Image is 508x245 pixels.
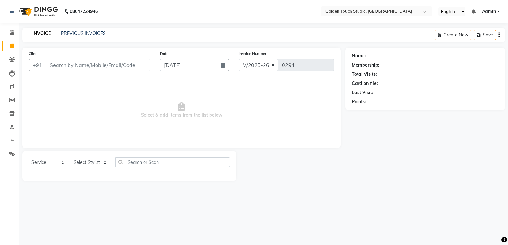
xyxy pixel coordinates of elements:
span: Select & add items from the list below [29,79,334,142]
b: 08047224946 [70,3,98,20]
input: Search by Name/Mobile/Email/Code [46,59,150,71]
div: Name: [352,53,366,59]
a: INVOICE [30,28,53,39]
button: Save [474,30,496,40]
div: Points: [352,99,366,105]
span: Admin [482,8,496,15]
div: Membership: [352,62,379,68]
div: Card on file: [352,80,378,87]
div: Last Visit: [352,89,373,96]
input: Search or Scan [115,157,230,167]
button: Create New [435,30,471,40]
img: logo [16,3,60,20]
label: Invoice Number [239,51,266,56]
label: Date [160,51,169,56]
div: Total Visits: [352,71,377,78]
button: +91 [29,59,46,71]
a: PREVIOUS INVOICES [61,30,106,36]
label: Client [29,51,39,56]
